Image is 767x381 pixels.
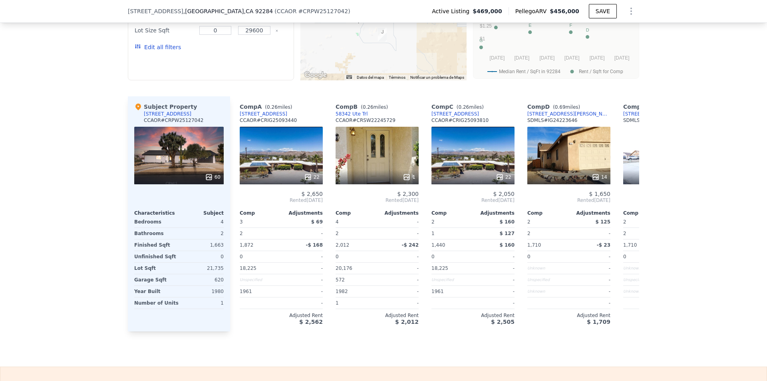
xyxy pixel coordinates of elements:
[527,103,583,111] div: Comp D
[499,219,515,225] span: $ 160
[431,111,479,117] div: [STREET_ADDRESS]
[240,210,281,216] div: Comp
[377,210,419,216] div: Adjustments
[527,228,567,239] div: 2
[336,254,339,259] span: 0
[480,36,485,42] text: $1
[302,70,329,80] a: Abre esta zona en Google Maps (se abre en una nueva ventana)
[564,55,580,61] text: [DATE]
[496,173,511,181] div: 22
[379,274,419,285] div: -
[475,286,515,297] div: -
[491,319,515,325] span: $ 2,505
[283,274,323,285] div: -
[570,251,610,262] div: -
[379,228,419,239] div: -
[336,312,419,319] div: Adjusted Rent
[283,251,323,262] div: -
[181,274,224,285] div: 620
[527,312,610,319] div: Adjusted Rent
[283,286,323,297] div: -
[378,28,387,42] div: 57966 El Dorado Dr
[527,286,567,297] div: Unknown
[134,274,177,285] div: Garage Sqft
[302,70,329,80] img: Google
[570,286,610,297] div: -
[299,319,323,325] span: $ 2,562
[527,274,567,285] div: Unspecified
[240,117,297,124] div: CCAOR # CRIG25093440
[570,274,610,285] div: -
[540,55,555,61] text: [DATE]
[336,197,419,203] span: Rented [DATE]
[181,286,224,297] div: 1980
[527,254,531,259] span: 0
[495,18,497,23] text: B
[475,274,515,285] div: -
[134,286,177,297] div: Year Built
[134,103,197,111] div: Subject Property
[527,197,610,203] span: Rented [DATE]
[240,265,256,271] span: 18,225
[277,8,297,14] span: CCAOR
[475,251,515,262] div: -
[128,7,183,15] span: [STREET_ADDRESS]
[336,103,391,111] div: Comp B
[181,251,224,262] div: 0
[379,263,419,274] div: -
[550,8,579,14] span: $456,000
[240,312,323,319] div: Adjusted Rent
[357,75,384,80] button: Datos del mapa
[401,242,419,248] span: -$ 242
[144,117,204,124] div: CCAOR # CRPW25127042
[623,210,665,216] div: Comp
[527,111,610,117] a: [STREET_ADDRESS][PERSON_NAME]
[336,277,345,283] span: 572
[623,103,678,111] div: Comp E
[336,111,368,117] a: 58342 Ute Trl
[623,111,706,117] a: [STREET_ADDRESS][PERSON_NAME]
[614,55,630,61] text: [DATE]
[589,4,617,18] button: SAVE
[240,103,295,111] div: Comp A
[410,75,464,80] a: Notificar un problema de Maps
[431,274,471,285] div: Unspecified
[569,210,610,216] div: Adjustments
[431,228,471,239] div: 1
[431,312,515,319] div: Adjusted Rent
[590,55,605,61] text: [DATE]
[181,239,224,251] div: 1,663
[395,319,419,325] span: $ 2,012
[527,263,567,274] div: Unknown
[527,242,541,248] span: 1,710
[431,219,435,225] span: 2
[181,263,224,274] div: 21,735
[134,239,177,251] div: Finished Sqft
[274,7,350,15] div: ( )
[267,104,278,110] span: 0.26
[570,263,610,274] div: -
[240,111,287,117] a: [STREET_ADDRESS]
[597,242,610,248] span: -$ 23
[240,197,323,203] span: Rented [DATE]
[431,242,445,248] span: 1,440
[283,263,323,274] div: -
[623,228,663,239] div: 2
[281,210,323,216] div: Adjustments
[336,117,395,124] div: CCAOR # CRSW22245729
[527,210,569,216] div: Comp
[183,7,273,15] span: , [GEOGRAPHIC_DATA]
[336,286,376,297] div: 1982
[623,274,663,285] div: Unspecified
[144,111,191,117] div: [STREET_ADDRESS]
[623,117,675,124] div: SDMLS # OC23140763
[179,210,224,216] div: Subject
[499,69,560,74] text: Median Rent / SqFt in 92284
[181,228,224,239] div: 2
[363,104,374,110] span: 0.26
[623,312,706,319] div: Adjusted Rent
[431,254,435,259] span: 0
[570,228,610,239] div: -
[336,265,352,271] span: 20,176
